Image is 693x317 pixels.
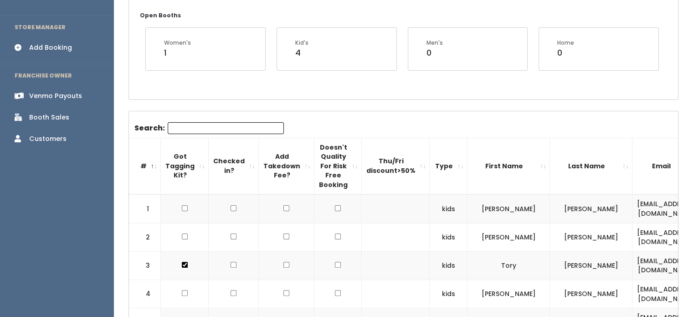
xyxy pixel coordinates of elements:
td: [PERSON_NAME] [467,223,550,251]
div: 0 [557,47,574,59]
td: [PERSON_NAME] [550,194,632,223]
th: Doesn't Quality For Risk Free Booking : activate to sort column ascending [314,138,362,194]
th: Type: activate to sort column ascending [430,138,467,194]
th: #: activate to sort column descending [129,138,161,194]
th: First Name: activate to sort column ascending [467,138,550,194]
th: Thu/Fri discount&gt;50%: activate to sort column ascending [362,138,430,194]
div: Home [557,39,574,47]
div: Women's [164,39,191,47]
div: Add Booking [29,43,72,52]
td: [PERSON_NAME] [550,251,632,280]
td: kids [430,223,467,251]
th: Add Takedown Fee?: activate to sort column ascending [259,138,314,194]
input: Search: [168,122,284,134]
td: 2 [129,223,161,251]
div: 1 [164,47,191,59]
td: [PERSON_NAME] [550,223,632,251]
th: Got Tagging Kit?: activate to sort column ascending [161,138,209,194]
div: Customers [29,134,67,144]
div: 0 [426,47,443,59]
label: Search: [134,122,284,134]
div: 4 [295,47,308,59]
td: [PERSON_NAME] [467,280,550,308]
td: kids [430,280,467,308]
td: [PERSON_NAME] [467,194,550,223]
th: Last Name: activate to sort column ascending [550,138,632,194]
div: Men's [426,39,443,47]
th: Checked in?: activate to sort column ascending [209,138,259,194]
td: kids [430,194,467,223]
td: Tory [467,251,550,280]
div: Kid's [295,39,308,47]
div: Venmo Payouts [29,91,82,101]
td: 3 [129,251,161,280]
div: Booth Sales [29,113,69,122]
td: [PERSON_NAME] [550,280,632,308]
small: Open Booths [140,11,181,19]
td: 1 [129,194,161,223]
td: kids [430,251,467,280]
td: 4 [129,280,161,308]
